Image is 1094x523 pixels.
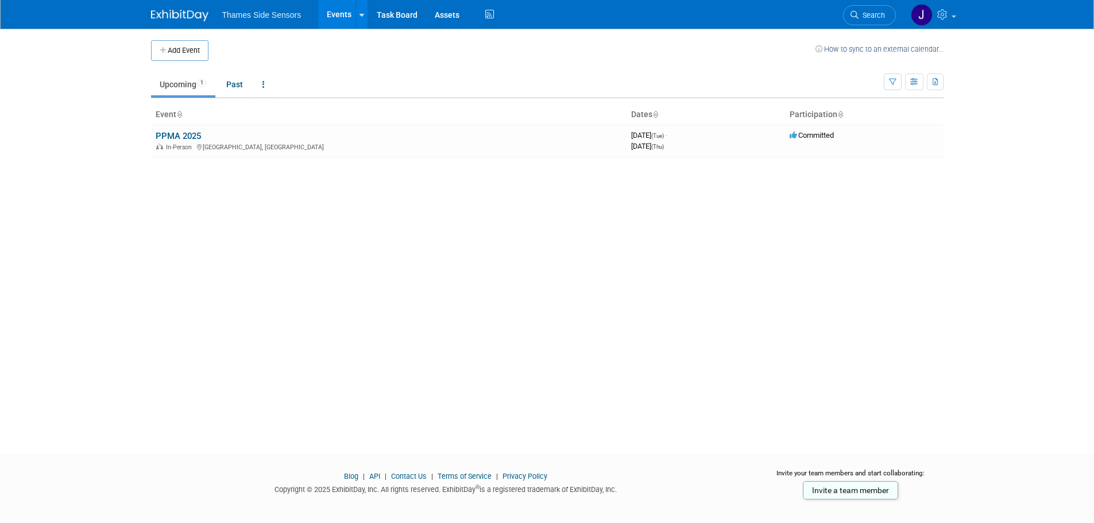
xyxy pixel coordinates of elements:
a: Blog [344,472,358,481]
a: API [369,472,380,481]
div: [GEOGRAPHIC_DATA], [GEOGRAPHIC_DATA] [156,142,622,151]
a: Search [843,5,896,25]
th: Participation [785,105,944,125]
span: | [493,472,501,481]
div: Invite your team members and start collaborating: [758,468,944,486]
a: Sort by Event Name [176,110,182,119]
span: In-Person [166,144,195,151]
span: | [360,472,368,481]
sup: ® [476,484,480,490]
a: Sort by Participation Type [837,110,843,119]
a: Upcoming1 [151,73,215,95]
span: Search [859,11,885,20]
a: Terms of Service [438,472,492,481]
th: Event [151,105,627,125]
a: Invite a team member [803,481,898,499]
a: PPMA 2025 [156,131,201,141]
img: James Netherway [911,4,933,26]
span: (Tue) [651,133,664,139]
span: | [382,472,389,481]
span: 1 [197,79,207,87]
div: Copyright © 2025 ExhibitDay, Inc. All rights reserved. ExhibitDay is a registered trademark of Ex... [151,482,741,495]
th: Dates [627,105,785,125]
span: [DATE] [631,142,664,150]
a: Past [218,73,252,95]
span: | [428,472,436,481]
img: ExhibitDay [151,10,208,21]
span: Thames Side Sensors [222,10,301,20]
button: Add Event [151,40,208,61]
span: - [666,131,667,140]
span: [DATE] [631,131,667,140]
img: In-Person Event [156,144,163,149]
a: Privacy Policy [502,472,547,481]
a: How to sync to an external calendar... [815,45,944,53]
span: Committed [790,131,834,140]
span: (Thu) [651,144,664,150]
a: Contact Us [391,472,427,481]
a: Sort by Start Date [652,110,658,119]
